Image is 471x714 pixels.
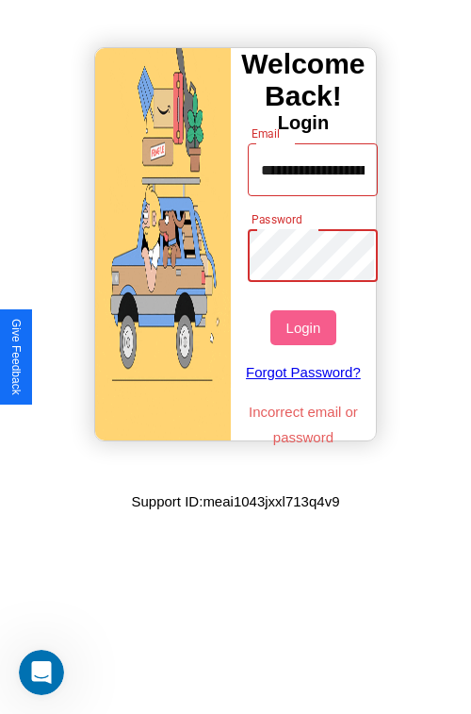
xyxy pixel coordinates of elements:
[238,399,369,450] p: Incorrect email or password
[231,48,376,112] h3: Welcome Back!
[270,310,335,345] button: Login
[252,211,301,227] label: Password
[95,48,231,440] img: gif
[252,125,281,141] label: Email
[238,345,369,399] a: Forgot Password?
[9,319,23,395] div: Give Feedback
[19,650,64,695] iframe: Intercom live chat
[132,489,340,514] p: Support ID: meai1043jxxl713q4v9
[231,112,376,134] h4: Login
